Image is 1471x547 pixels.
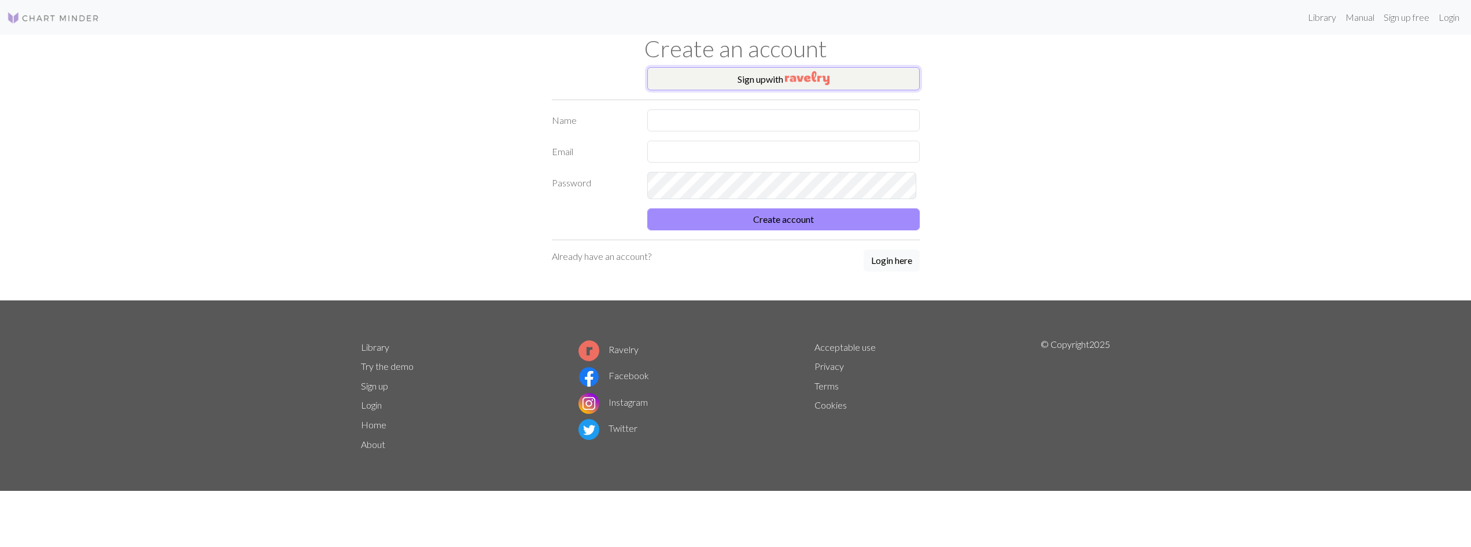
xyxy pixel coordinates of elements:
[647,208,920,230] button: Create account
[361,399,382,410] a: Login
[354,35,1118,63] h1: Create an account
[1379,6,1434,29] a: Sign up free
[578,340,599,361] img: Ravelry logo
[1434,6,1464,29] a: Login
[814,380,839,391] a: Terms
[552,249,651,263] p: Already have an account?
[814,361,844,372] a: Privacy
[578,397,648,408] a: Instagram
[864,249,920,271] button: Login here
[361,361,414,372] a: Try the demo
[864,249,920,273] a: Login here
[1303,6,1341,29] a: Library
[578,366,599,387] img: Facebook logo
[361,342,389,353] a: Library
[361,439,385,450] a: About
[545,172,640,199] label: Password
[814,342,876,353] a: Acceptable use
[361,380,388,391] a: Sign up
[647,67,920,90] button: Sign upwith
[7,11,99,25] img: Logo
[578,419,599,440] img: Twitter logo
[578,370,649,381] a: Facebook
[814,399,847,410] a: Cookies
[578,393,599,414] img: Instagram logo
[545,141,640,163] label: Email
[578,344,639,355] a: Ravelry
[361,419,386,430] a: Home
[578,423,637,434] a: Twitter
[1041,337,1110,454] p: © Copyright 2025
[1341,6,1379,29] a: Manual
[785,71,829,85] img: Ravelry
[545,109,640,131] label: Name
